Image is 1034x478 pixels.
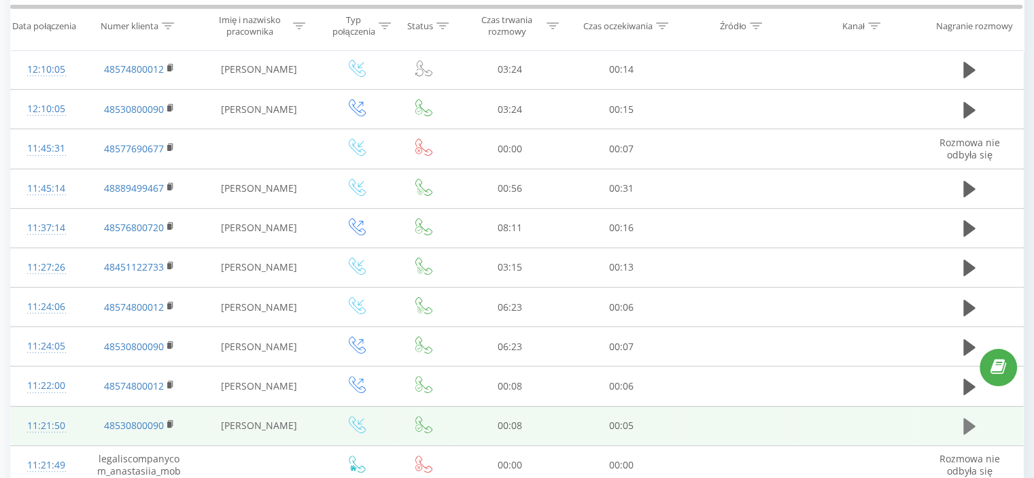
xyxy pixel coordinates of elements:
td: 00:16 [566,208,676,247]
td: 03:24 [455,90,566,129]
a: 48530800090 [104,340,164,353]
td: [PERSON_NAME] [197,366,322,406]
td: 00:56 [455,169,566,208]
td: 00:31 [566,169,676,208]
td: 06:23 [455,327,566,366]
td: 00:14 [566,50,676,89]
a: 48889499467 [104,182,164,194]
a: 48451122733 [104,260,164,273]
td: 00:07 [566,327,676,366]
td: [PERSON_NAME] [197,169,322,208]
td: [PERSON_NAME] [197,288,322,327]
a: 48577690677 [104,142,164,155]
td: 00:00 [455,129,566,169]
td: 06:23 [455,288,566,327]
td: [PERSON_NAME] [197,50,322,89]
td: 00:07 [566,129,676,169]
div: Nagranie rozmowy [936,20,1013,31]
div: 11:22:00 [24,373,68,399]
td: 00:13 [566,247,676,287]
div: 11:45:31 [24,135,68,162]
div: Numer klienta [101,20,158,31]
div: Typ połączenia [332,14,375,37]
td: [PERSON_NAME] [197,247,322,287]
div: Status [407,20,433,31]
a: 48576800720 [104,221,164,234]
div: Data połączenia [12,20,76,31]
div: 12:10:05 [24,56,68,83]
div: 12:10:05 [24,96,68,122]
td: 00:08 [455,406,566,445]
span: Rozmowa nie odbyła się [940,452,1000,477]
td: 03:15 [455,247,566,287]
td: [PERSON_NAME] [197,327,322,366]
a: 48574800012 [104,379,164,392]
td: [PERSON_NAME] [197,208,322,247]
div: 11:21:50 [24,413,68,439]
div: 11:24:05 [24,333,68,360]
div: 11:45:14 [24,175,68,202]
a: 48530800090 [104,103,164,116]
div: Czas oczekiwania [583,20,653,31]
span: Rozmowa nie odbyła się [940,136,1000,161]
td: 00:05 [566,406,676,445]
a: 48574800012 [104,301,164,313]
td: [PERSON_NAME] [197,90,322,129]
div: Źródło [720,20,746,31]
div: 11:24:06 [24,294,68,320]
div: Imię i nazwisko pracownika [210,14,290,37]
div: 11:37:14 [24,215,68,241]
div: 11:27:26 [24,254,68,281]
td: 00:08 [455,366,566,406]
a: 48530800090 [104,419,164,432]
td: 00:15 [566,90,676,129]
div: Kanał [842,20,865,31]
td: [PERSON_NAME] [197,406,322,445]
td: 08:11 [455,208,566,247]
a: 48574800012 [104,63,164,75]
td: 03:24 [455,50,566,89]
td: 00:06 [566,366,676,406]
td: 00:06 [566,288,676,327]
div: Czas trwania rozmowy [470,14,543,37]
